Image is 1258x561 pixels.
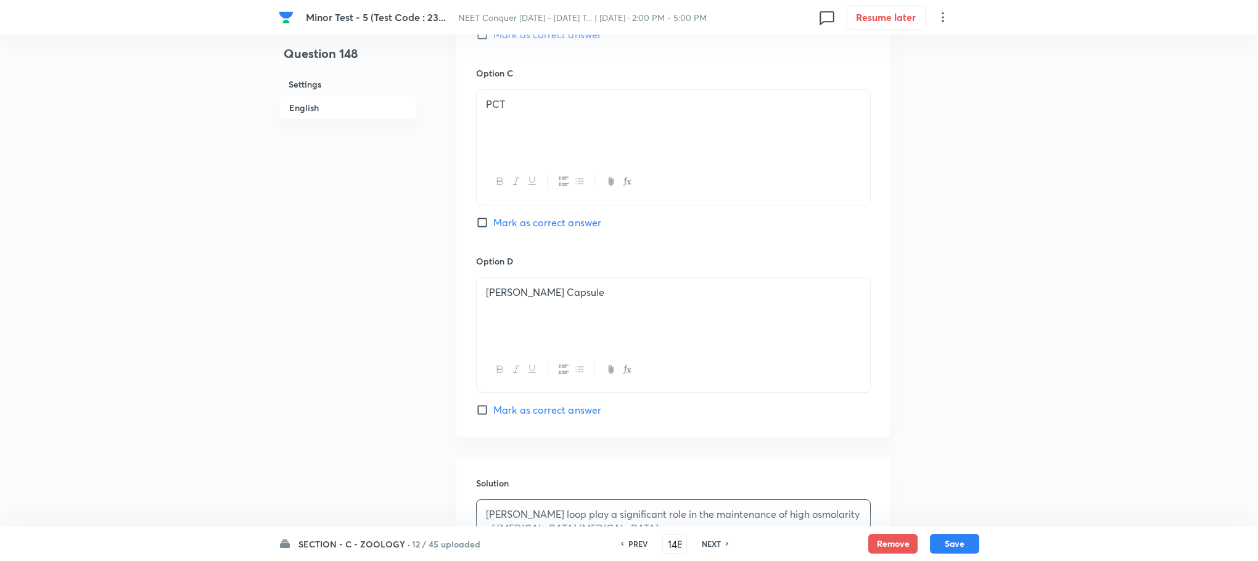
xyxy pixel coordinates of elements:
[412,538,480,551] h6: 12 / 45 uploaded
[458,12,707,23] span: NEET Conquer [DATE] - [DATE] T... | [DATE] · 2:00 PM - 5:00 PM
[702,538,721,549] h6: NEXT
[476,67,871,80] h6: Option C
[847,5,926,30] button: Resume later
[493,215,601,230] span: Mark as correct answer
[306,10,446,23] span: Minor Test - 5 (Test Code : 23...
[476,255,871,268] h6: Option D
[930,534,979,554] button: Save
[279,10,294,25] img: Company Logo
[628,538,647,549] h6: PREV
[486,97,861,112] p: PCT
[868,534,918,554] button: Remove
[486,285,861,300] p: [PERSON_NAME] Capsule
[476,477,871,489] h6: Solution
[486,507,861,535] p: [PERSON_NAME] loop play a significant role in the maintenance of high osmolarity of [MEDICAL_DATA...
[279,73,417,96] h6: Settings
[493,403,601,417] span: Mark as correct answer
[279,44,417,73] h4: Question 148
[493,27,601,42] span: Mark as correct answer
[279,96,417,120] h6: English
[279,10,296,25] a: Company Logo
[298,538,410,551] h6: SECTION - C - ZOOLOGY ·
